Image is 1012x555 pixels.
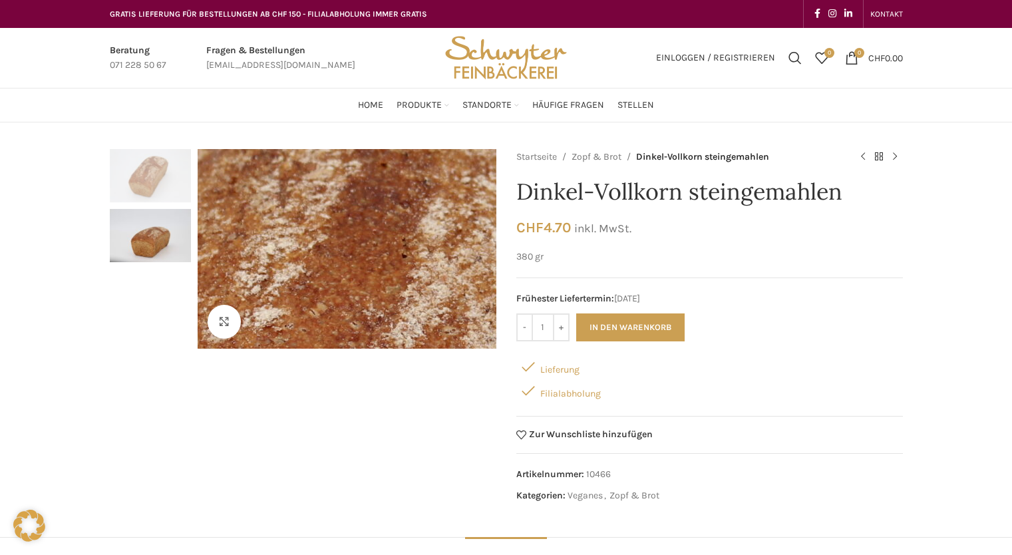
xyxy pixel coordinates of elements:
a: Infobox link [206,43,355,73]
span: Dinkel-Vollkorn steingemahlen [636,150,769,164]
span: 0 [824,48,834,58]
span: GRATIS LIEFERUNG FÜR BESTELLUNGEN AB CHF 150 - FILIALABHOLUNG IMMER GRATIS [110,9,427,19]
span: Home [358,99,383,112]
span: Artikelnummer: [516,468,584,480]
a: Zur Wunschliste hinzufügen [516,430,653,440]
a: Instagram social link [824,5,840,23]
a: Site logo [440,51,571,63]
div: Meine Wunschliste [808,45,835,71]
a: Stellen [617,92,654,118]
a: Zopf & Brot [609,490,659,501]
span: Häufige Fragen [532,99,604,112]
h1: Dinkel-Vollkorn steingemahlen [516,178,903,206]
span: Zur Wunschliste hinzufügen [529,430,653,439]
span: Frühester Liefertermin: [516,293,614,304]
span: CHF [868,52,885,63]
a: Linkedin social link [840,5,856,23]
input: + [553,313,570,341]
a: Veganes [568,490,603,501]
span: , [604,488,606,503]
a: Home [358,92,383,118]
a: Next product [887,149,903,165]
img: Bäckerei Schwyter [440,28,571,88]
a: Suchen [782,45,808,71]
img: Dinkel-Vollkorn steingemahlen [110,149,191,202]
a: Zopf & Brot [572,150,621,164]
bdi: 4.70 [516,219,571,236]
span: Kategorien: [516,490,566,501]
nav: Breadcrumb [516,149,842,165]
span: 0 [854,48,864,58]
span: Standorte [462,99,512,112]
a: Facebook social link [810,5,824,23]
div: Secondary navigation [864,1,910,27]
span: CHF [516,219,544,236]
a: Startseite [516,150,557,164]
small: inkl. MwSt. [574,222,631,235]
a: 0 CHF0.00 [838,45,910,71]
p: 380 gr [516,250,903,264]
a: Einloggen / Registrieren [649,45,782,71]
a: KONTAKT [870,1,903,27]
a: 0 [808,45,835,71]
div: Lieferung [516,355,903,379]
div: Main navigation [103,92,910,118]
span: Einloggen / Registrieren [656,53,775,63]
a: Previous product [855,149,871,165]
div: Filialabholung [516,379,903,403]
a: Häufige Fragen [532,92,604,118]
a: Infobox link [110,43,166,73]
span: Produkte [397,99,442,112]
span: [DATE] [516,291,903,306]
span: Stellen [617,99,654,112]
input: - [516,313,533,341]
span: KONTAKT [870,9,903,19]
button: In den Warenkorb [576,313,685,341]
span: 10466 [586,468,611,480]
bdi: 0.00 [868,52,903,63]
a: Produkte [397,92,449,118]
img: Dinkel-Vollkorn steingemahlen – Bild 2 [110,209,191,262]
input: Produktmenge [533,313,553,341]
a: Standorte [462,92,519,118]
